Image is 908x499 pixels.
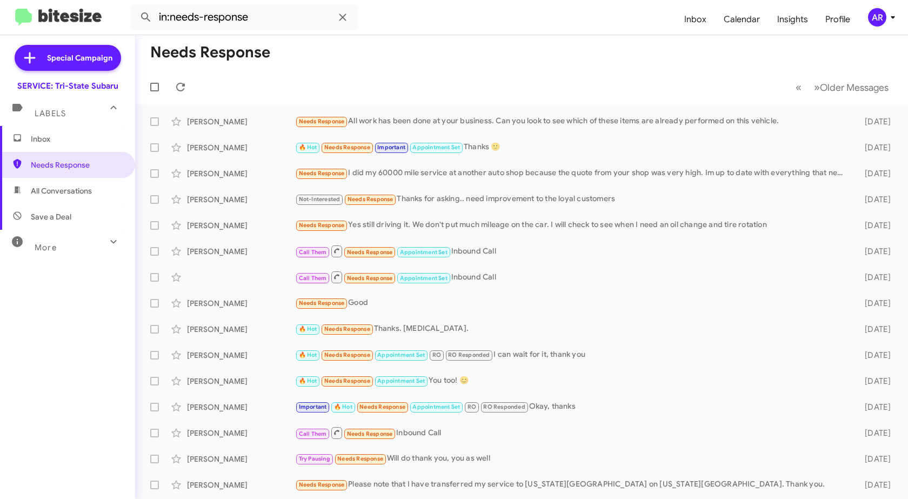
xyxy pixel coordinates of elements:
[15,45,121,71] a: Special Campaign
[850,168,899,179] div: [DATE]
[299,275,327,282] span: Call Them
[295,244,850,258] div: Inbound Call
[347,275,393,282] span: Needs Response
[17,81,118,91] div: SERVICE: Tri-State Subaru
[324,377,370,384] span: Needs Response
[35,243,57,252] span: More
[31,134,123,144] span: Inbox
[295,401,850,413] div: Okay, thanks
[299,249,327,256] span: Call Them
[850,324,899,335] div: [DATE]
[850,428,899,438] div: [DATE]
[187,324,295,335] div: [PERSON_NAME]
[187,428,295,438] div: [PERSON_NAME]
[187,168,295,179] div: [PERSON_NAME]
[150,44,270,61] h1: Needs Response
[790,76,895,98] nav: Page navigation example
[299,325,317,332] span: 🔥 Hot
[850,142,899,153] div: [DATE]
[807,76,895,98] button: Next
[131,4,358,30] input: Search
[35,109,66,118] span: Labels
[299,196,340,203] span: Not-Interested
[187,350,295,361] div: [PERSON_NAME]
[299,403,327,410] span: Important
[299,351,317,358] span: 🔥 Hot
[187,220,295,231] div: [PERSON_NAME]
[299,144,317,151] span: 🔥 Hot
[187,298,295,309] div: [PERSON_NAME]
[187,246,295,257] div: [PERSON_NAME]
[299,481,345,488] span: Needs Response
[187,402,295,412] div: [PERSON_NAME]
[850,402,899,412] div: [DATE]
[47,52,112,63] span: Special Campaign
[850,350,899,361] div: [DATE]
[412,403,460,410] span: Appointment Set
[295,193,850,205] div: Thanks for asking.. need improvement to the loyal customers
[295,375,850,387] div: You too! 😊
[324,325,370,332] span: Needs Response
[400,249,448,256] span: Appointment Set
[187,480,295,490] div: [PERSON_NAME]
[299,118,345,125] span: Needs Response
[715,4,769,35] a: Calendar
[359,403,405,410] span: Needs Response
[796,81,802,94] span: «
[789,76,808,98] button: Previous
[31,185,92,196] span: All Conversations
[324,351,370,358] span: Needs Response
[468,403,476,410] span: RO
[31,159,123,170] span: Needs Response
[295,478,850,491] div: Please note that I have transferred my service to [US_STATE][GEOGRAPHIC_DATA] on [US_STATE][GEOGR...
[850,298,899,309] div: [DATE]
[850,480,899,490] div: [DATE]
[324,144,370,151] span: Needs Response
[850,194,899,205] div: [DATE]
[295,219,850,231] div: Yes still driving it. We don't put much mileage on the car. I will check to see when I need an oi...
[299,455,330,462] span: Try Pausing
[295,115,850,128] div: All work has been done at your business. Can you look to see which of these items are already per...
[377,351,425,358] span: Appointment Set
[448,351,490,358] span: RO Responded
[334,403,352,410] span: 🔥 Hot
[295,270,850,284] div: Inbound Call
[859,8,896,26] button: AR
[187,116,295,127] div: [PERSON_NAME]
[337,455,383,462] span: Needs Response
[769,4,817,35] a: Insights
[31,211,71,222] span: Save a Deal
[850,116,899,127] div: [DATE]
[295,297,850,309] div: Good
[868,8,886,26] div: AR
[187,194,295,205] div: [PERSON_NAME]
[676,4,715,35] a: Inbox
[299,430,327,437] span: Call Them
[299,300,345,307] span: Needs Response
[295,349,850,361] div: I can wait for it, thank you
[295,141,850,154] div: Thanks 🙂
[348,196,393,203] span: Needs Response
[432,351,441,358] span: RO
[850,376,899,387] div: [DATE]
[412,144,460,151] span: Appointment Set
[377,144,405,151] span: Important
[295,426,850,440] div: Inbound Call
[295,323,850,335] div: Thanks. [MEDICAL_DATA].
[299,377,317,384] span: 🔥 Hot
[187,454,295,464] div: [PERSON_NAME]
[347,430,393,437] span: Needs Response
[187,142,295,153] div: [PERSON_NAME]
[850,220,899,231] div: [DATE]
[295,167,850,179] div: I did my 60000 mile service at another auto shop because the quote from your shop was very high. ...
[295,453,850,465] div: Will do thank you, you as well
[347,249,393,256] span: Needs Response
[820,82,889,94] span: Older Messages
[187,376,295,387] div: [PERSON_NAME]
[377,377,425,384] span: Appointment Set
[299,170,345,177] span: Needs Response
[850,272,899,283] div: [DATE]
[817,4,859,35] a: Profile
